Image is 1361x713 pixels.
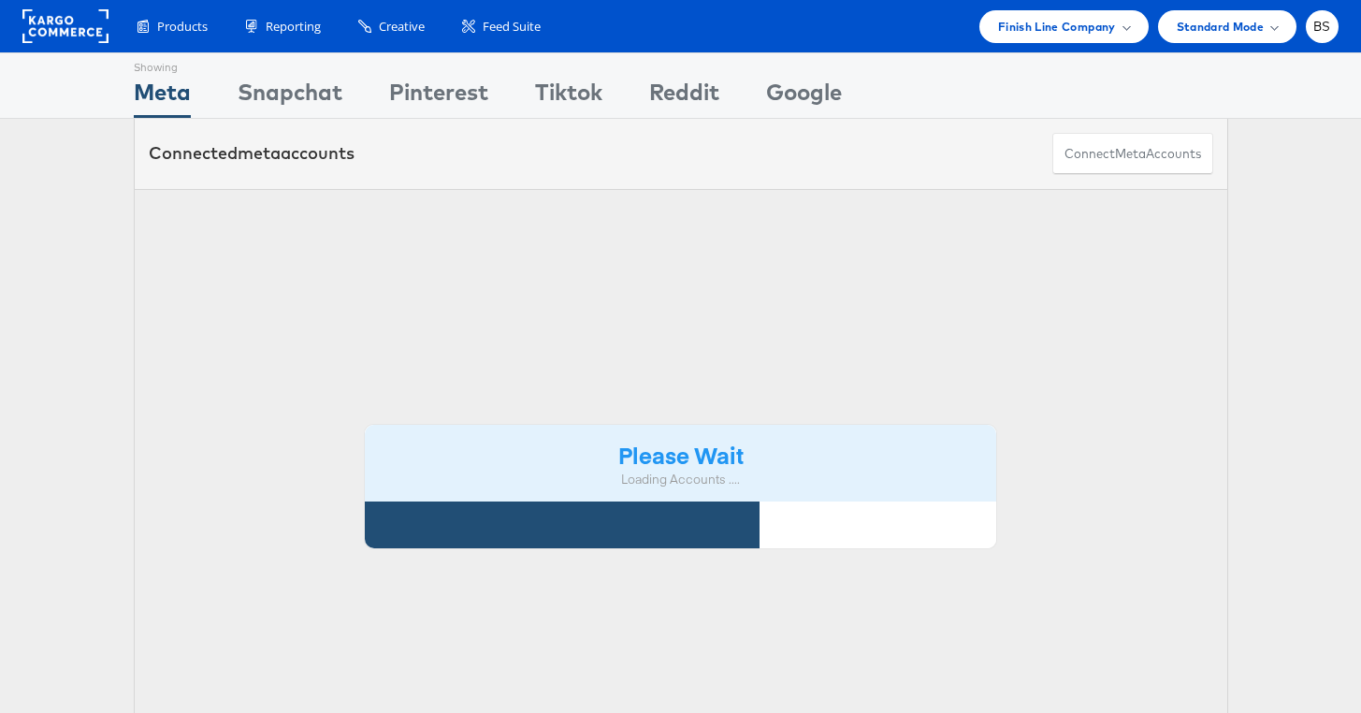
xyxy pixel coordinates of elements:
span: BS [1313,21,1331,33]
span: Feed Suite [483,18,541,36]
div: Pinterest [389,76,488,118]
span: Products [157,18,208,36]
div: Tiktok [535,76,602,118]
div: Snapchat [238,76,342,118]
span: Creative [379,18,425,36]
div: Loading Accounts .... [379,471,983,488]
span: meta [238,142,281,164]
button: ConnectmetaAccounts [1052,133,1213,175]
span: Finish Line Company [998,17,1116,36]
span: meta [1115,145,1146,163]
div: Reddit [649,76,719,118]
div: Connected accounts [149,141,355,166]
div: Meta [134,76,191,118]
strong: Please Wait [618,439,744,470]
div: Showing [134,53,191,76]
span: Standard Mode [1177,17,1264,36]
div: Google [766,76,842,118]
span: Reporting [266,18,321,36]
